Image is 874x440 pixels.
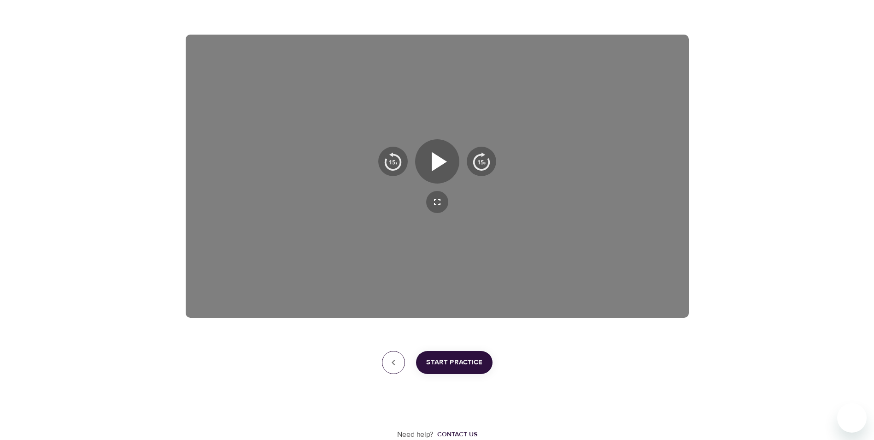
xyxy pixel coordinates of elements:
img: 15s_prev.svg [384,152,402,171]
a: Contact us [434,430,477,439]
iframe: Button to launch messaging window [837,403,867,433]
p: Need help? [397,429,434,440]
img: 15s_next.svg [472,152,491,171]
span: Start Practice [426,357,482,369]
div: Contact us [437,430,477,439]
button: Start Practice [416,351,493,374]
